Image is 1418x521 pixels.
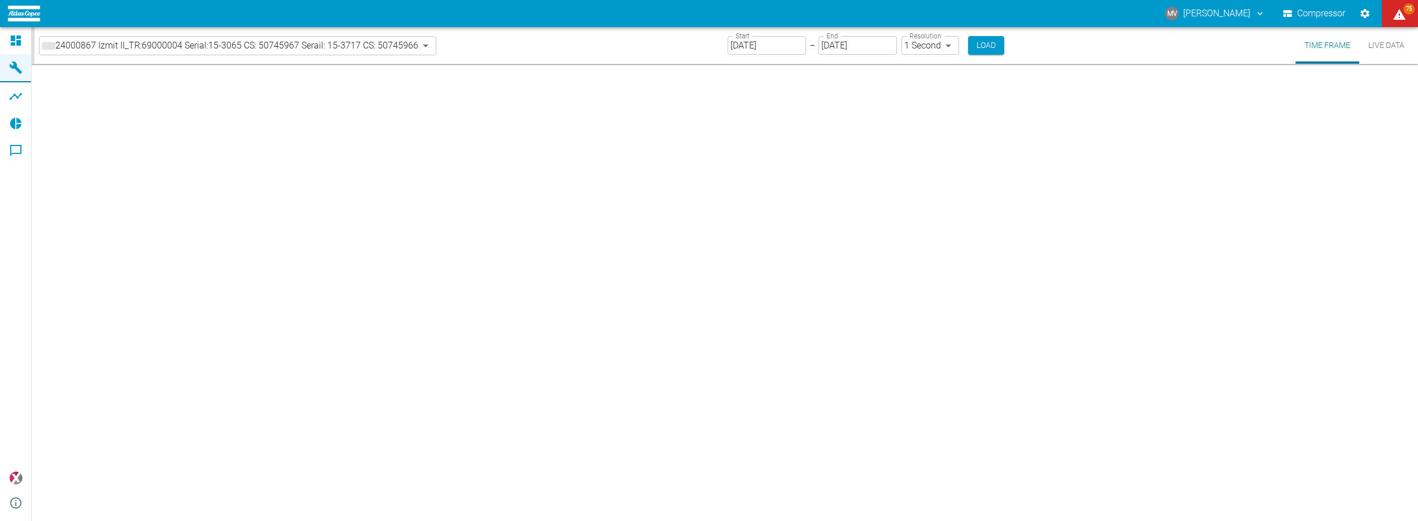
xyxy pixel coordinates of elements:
p: – [809,39,815,52]
button: mirkovollrath@gmail.com [1163,3,1267,24]
label: Resolution [909,31,941,41]
input: MM/DD/YYYY [728,36,806,55]
label: Start [736,31,750,41]
img: Xplore Logo [9,471,23,485]
label: End [826,31,838,41]
div: 1 Second [901,36,959,55]
button: Time Frame [1296,27,1359,64]
input: MM/DD/YYYY [819,36,897,55]
button: Load [968,36,1004,55]
button: Live Data [1359,27,1413,64]
span: 75 [1403,3,1415,15]
div: MV [1165,7,1179,20]
span: 24000867 Izmit II_TR:69000004 Serial:15-3065 CS: 50745967 Serail: 15-3717 CS: 50745966 [55,39,418,52]
button: Compressor [1281,3,1348,24]
a: 24000867 Izmit II_TR:69000004 Serial:15-3065 CS: 50745967 Serail: 15-3717 CS: 50745966 [42,39,418,52]
button: Settings [1355,3,1375,24]
img: logo [8,6,40,21]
